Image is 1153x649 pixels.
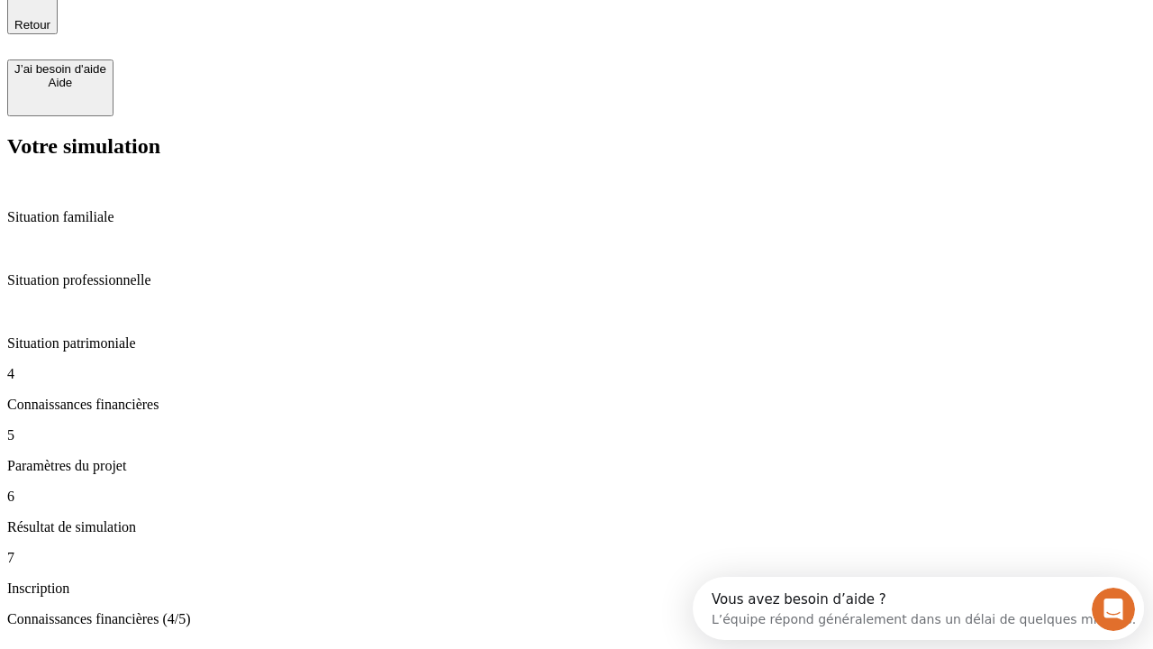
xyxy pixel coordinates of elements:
p: Situation familiale [7,209,1146,225]
iframe: Intercom live chat [1092,588,1135,631]
iframe: Intercom live chat discovery launcher [693,577,1144,640]
p: Inscription [7,580,1146,597]
div: L’équipe répond généralement dans un délai de quelques minutes. [19,30,443,49]
p: 7 [7,550,1146,566]
p: Paramètres du projet [7,458,1146,474]
div: Aide [14,76,106,89]
p: Situation patrimoniale [7,335,1146,352]
p: Situation professionnelle [7,272,1146,288]
div: Vous avez besoin d’aide ? [19,15,443,30]
div: J’ai besoin d'aide [14,62,106,76]
p: 4 [7,366,1146,382]
p: 6 [7,489,1146,505]
button: J’ai besoin d'aideAide [7,59,113,116]
p: Connaissances financières [7,397,1146,413]
span: Retour [14,18,50,32]
p: Connaissances financières (4/5) [7,611,1146,627]
p: Résultat de simulation [7,519,1146,535]
p: 5 [7,427,1146,443]
h2: Votre simulation [7,134,1146,159]
div: Ouvrir le Messenger Intercom [7,7,496,57]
